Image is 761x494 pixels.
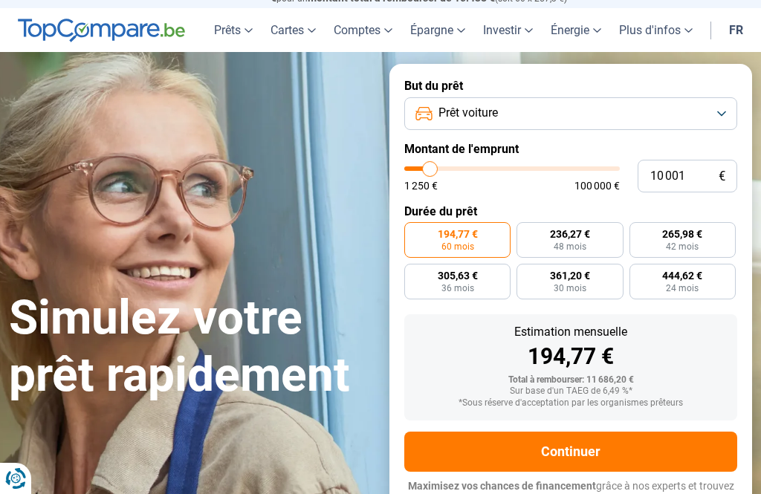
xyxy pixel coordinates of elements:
[416,345,725,368] div: 194,77 €
[404,79,737,93] label: But du prêt
[416,386,725,397] div: Sur base d'un TAEG de 6,49 %*
[404,97,737,130] button: Prêt voiture
[404,142,737,156] label: Montant de l'emprunt
[441,284,474,293] span: 36 mois
[542,8,610,52] a: Énergie
[401,8,474,52] a: Épargne
[416,326,725,338] div: Estimation mensuelle
[404,432,737,472] button: Continuer
[438,229,478,239] span: 194,77 €
[262,8,325,52] a: Cartes
[416,375,725,386] div: Total à rembourser: 11 686,20 €
[404,181,438,191] span: 1 250 €
[205,8,262,52] a: Prêts
[574,181,620,191] span: 100 000 €
[438,105,498,121] span: Prêt voiture
[438,270,478,281] span: 305,63 €
[720,8,752,52] a: fr
[325,8,401,52] a: Comptes
[441,242,474,251] span: 60 mois
[662,270,702,281] span: 444,62 €
[18,19,185,42] img: TopCompare
[416,398,725,409] div: *Sous réserve d'acceptation par les organismes prêteurs
[610,8,702,52] a: Plus d'infos
[550,270,590,281] span: 361,20 €
[404,204,737,218] label: Durée du prêt
[474,8,542,52] a: Investir
[666,284,699,293] span: 24 mois
[9,290,372,404] h1: Simulez votre prêt rapidement
[408,480,596,492] span: Maximisez vos chances de financement
[662,229,702,239] span: 265,98 €
[666,242,699,251] span: 42 mois
[719,170,725,183] span: €
[554,284,586,293] span: 30 mois
[550,229,590,239] span: 236,27 €
[554,242,586,251] span: 48 mois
